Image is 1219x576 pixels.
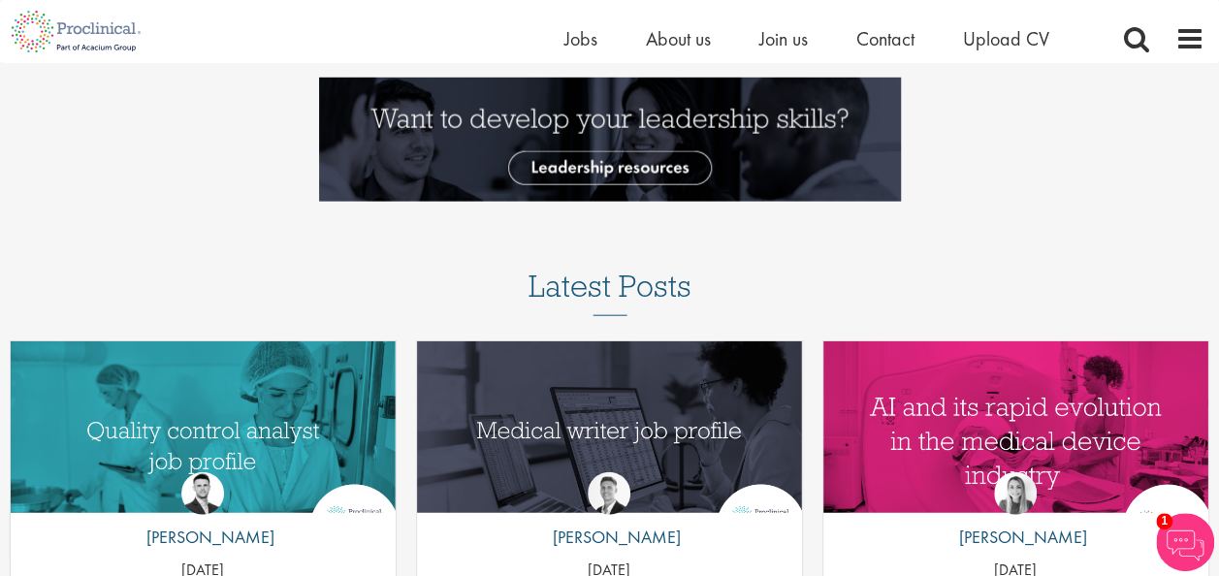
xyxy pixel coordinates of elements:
p: [PERSON_NAME] [945,525,1087,550]
a: About us [646,26,711,51]
p: [PERSON_NAME] [132,525,274,550]
img: quality control analyst job profile [11,341,396,541]
a: George Watson [PERSON_NAME] [538,472,681,560]
a: Hannah Burke [PERSON_NAME] [945,472,1087,560]
a: Want to develop your leadership skills? See our Leadership Resources [319,127,901,147]
p: [PERSON_NAME] [538,525,681,550]
a: Link to a post [823,341,1208,513]
a: Upload CV [963,26,1049,51]
span: 1 [1156,513,1172,529]
img: George Watson [588,472,630,515]
a: Jobs [564,26,597,51]
img: Want to develop your leadership skills? See our Leadership Resources [319,78,901,202]
img: Chatbot [1156,513,1214,571]
img: Medical writer job profile [417,341,802,541]
a: Join us [759,26,808,51]
a: Contact [856,26,914,51]
h3: Latest Posts [529,270,691,316]
a: Link to a post [417,341,802,513]
a: Link to a post [11,341,396,513]
img: Hannah Burke [994,472,1037,515]
a: Joshua Godden [PERSON_NAME] [132,472,274,560]
img: AI and Its Impact on the Medical Device Industry | Proclinical [823,341,1208,541]
img: Joshua Godden [181,472,224,515]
